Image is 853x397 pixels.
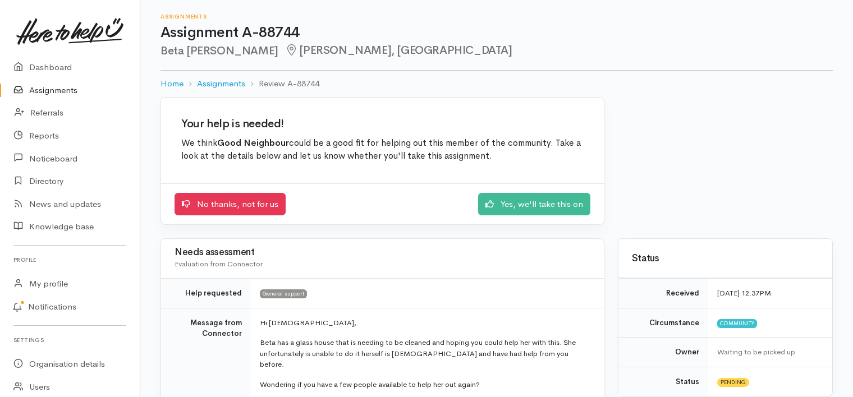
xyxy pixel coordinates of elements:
[160,25,833,41] h1: Assignment A-88744
[260,317,590,329] p: Hi [DEMOGRAPHIC_DATA],
[181,137,584,163] p: We think could be a good fit for helping out this member of the community. Take a look at the det...
[260,379,590,390] p: Wondering if you have a few people available to help her out again?
[260,289,307,298] span: General support
[175,259,263,269] span: Evaluation from Connector
[717,319,757,328] span: Community
[618,279,708,308] td: Received
[632,253,819,264] h3: Status
[717,288,771,298] time: [DATE] 12:37PM
[160,44,833,57] h2: Beta [PERSON_NAME]
[13,252,126,267] h6: Profile
[717,378,749,387] span: Pending
[160,71,833,97] nav: breadcrumb
[160,77,184,90] a: Home
[260,337,590,370] p: Beta has a glass house that is needing to be cleaned and hoping you could help her with this. She...
[618,308,708,338] td: Circumstance
[197,77,245,90] a: Assignments
[161,279,251,308] td: Help requested
[245,77,319,90] li: Review A-88744
[618,338,708,367] td: Owner
[217,137,289,149] b: Good Neighbour
[285,43,512,57] span: [PERSON_NAME], [GEOGRAPHIC_DATA]
[717,347,819,358] div: Waiting to be picked up
[181,118,584,130] h2: Your help is needed!
[618,367,708,396] td: Status
[160,13,833,20] h6: Assignments
[478,193,590,216] a: Yes, we'll take this on
[175,247,590,258] h3: Needs assessment
[175,193,286,216] a: No thanks, not for us
[13,333,126,348] h6: Settings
